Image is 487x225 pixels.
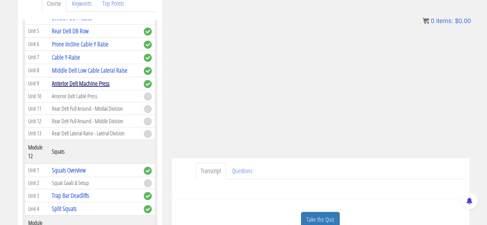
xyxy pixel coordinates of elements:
[25,77,49,90] td: Unit 9
[144,192,152,200] span: complete
[144,167,152,175] span: complete
[455,17,471,24] bdi: 0.00
[227,163,257,179] a: Questions
[52,53,80,61] a: Cable Y-Raise
[25,37,49,51] td: Unit 6
[431,17,434,24] span: 0
[25,102,49,115] td: Unit 11
[52,40,109,48] a: Prone Incline Cable Y Raise
[25,64,49,77] td: Unit 8
[455,17,459,24] span: $
[49,102,140,115] td: Rear Delt Pull Around - Medial Division
[49,127,140,140] td: Rear Delt Lateral Raise - Lateral Division
[52,191,89,200] a: Trap Bar Deadlifts
[25,127,49,140] td: Unit 13
[25,177,49,189] td: Unit 2
[52,4,120,22] a: Anterior Delt Middle and Medial Division DB Presses
[25,189,49,202] td: Unit 3
[25,115,49,127] td: Unit 12
[49,177,140,189] td: Squat Goals & Setup
[25,140,49,164] th: Module 12
[25,90,49,102] td: Unit 10
[49,115,140,127] td: Rear Delt Pull Around - Middle Division
[196,163,226,179] a: Transcript
[49,140,140,164] th: Squats
[25,202,49,215] td: Unit 4
[25,51,49,64] td: Unit 7
[52,79,110,88] a: Anterior Delt Machine Press
[423,18,429,24] img: icon11.png
[144,205,152,213] span: complete
[52,66,127,75] a: Middle Delt Low Cable Lateral Raise
[144,80,152,88] span: complete
[49,90,140,102] td: Anterior Delt Cable Press
[144,28,152,36] span: complete
[52,166,86,174] a: Squats Overview
[144,41,152,49] span: complete
[144,67,152,75] span: complete
[52,27,89,35] a: Rear Delt DB Row
[52,204,77,213] a: Split Squats
[423,17,471,24] a: 0 items: $0.00
[25,164,49,177] td: Unit 1
[25,24,49,37] td: Unit 5
[144,54,152,62] span: complete
[436,17,453,24] span: items:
